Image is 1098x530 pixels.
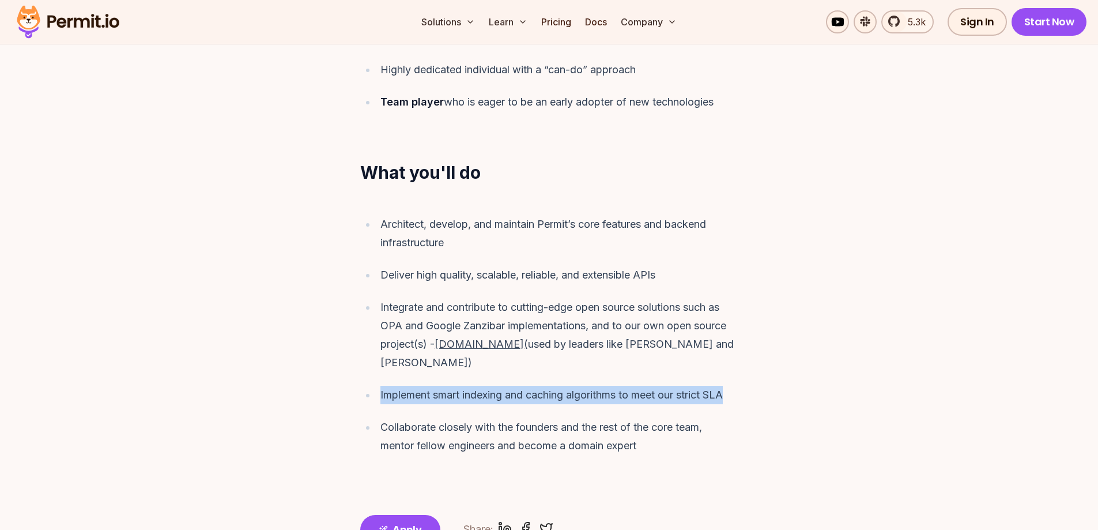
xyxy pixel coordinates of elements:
[380,418,738,455] div: Collaborate closely with the founders and the rest of the core team, mentor fellow engineers and ...
[380,96,444,108] strong: Team player
[435,338,524,350] u: [DOMAIN_NAME]
[328,162,771,183] h2: What you'll do
[580,10,612,33] a: Docs
[380,298,738,372] div: Integrate and contribute to cutting-edge open source solutions such as OPA and Google Zanzibar im...
[417,10,480,33] button: Solutions
[380,386,738,404] div: Implement smart indexing and caching algorithms to meet our strict SLA
[380,93,738,111] div: who is eager to be an early adopter of new technologies
[948,8,1007,36] a: Sign In
[380,215,738,252] div: Architect, develop, and maintain Permit’s core features and backend infrastructure
[380,266,738,284] div: Deliver high quality, scalable, reliable, and extensible APIs
[12,2,124,42] img: Permit logo
[881,10,934,33] a: 5.3k
[901,15,926,29] span: 5.3k
[1012,8,1087,36] a: Start Now
[537,10,576,33] a: Pricing
[484,10,532,33] button: Learn
[380,61,738,79] div: Highly dedicated individual with a “can-do” approach
[616,10,681,33] button: Company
